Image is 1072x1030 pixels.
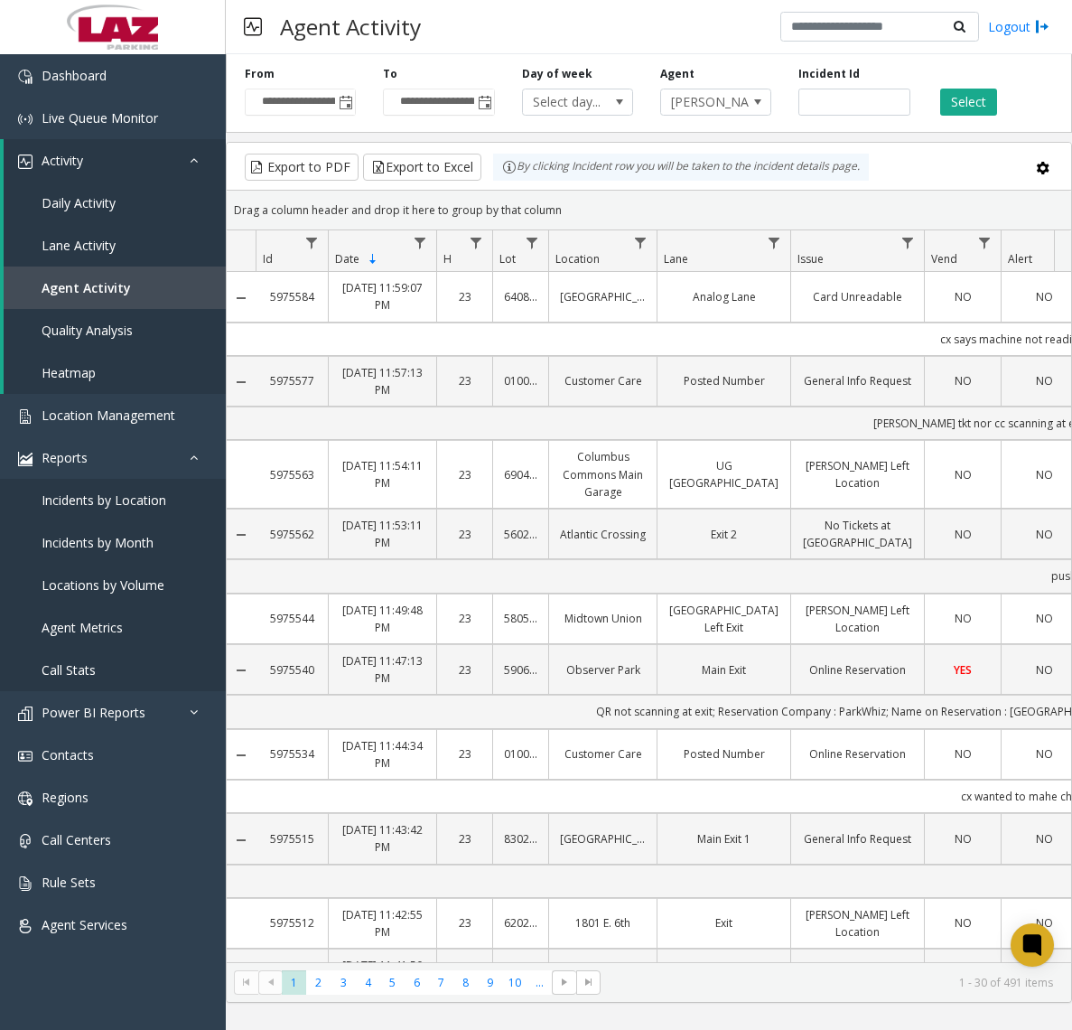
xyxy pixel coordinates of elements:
span: Toggle popup [335,89,355,115]
a: Main Exit [668,661,779,679]
a: [PERSON_NAME] Left Location [802,457,913,492]
img: 'icon' [18,834,33,848]
a: 830202 [504,830,537,847]
a: [DATE] 11:57:13 PM [340,364,425,398]
a: Posted Number [668,372,779,389]
a: Collapse Details [227,748,256,763]
a: 23 [448,914,481,932]
a: [PERSON_NAME] Left Location [802,906,913,941]
span: Activity [42,152,83,169]
span: Id [263,251,273,267]
span: Power BI Reports [42,704,145,721]
span: Agent Metrics [42,619,123,636]
span: NO [955,527,972,542]
span: Go to the next page [557,975,572,989]
span: Live Queue Monitor [42,109,158,126]
a: 5975584 [266,288,317,305]
span: Page 2 [306,970,331,995]
a: 5975534 [266,745,317,763]
img: 'icon' [18,791,33,806]
a: NO [936,914,990,932]
span: Page 6 [405,970,429,995]
a: [GEOGRAPHIC_DATA] Left Exit [668,602,779,636]
img: 'icon' [18,452,33,466]
span: Select day... [523,89,611,115]
span: Toggle popup [474,89,494,115]
a: Collapse Details [227,291,256,305]
span: Lane [664,251,688,267]
a: 23 [448,372,481,389]
img: 'icon' [18,70,33,84]
span: Go to the last page [582,975,596,989]
span: Reports [42,449,88,466]
img: 'icon' [18,919,33,933]
a: Activity [4,139,226,182]
span: Sortable [366,252,380,267]
span: Page 10 [503,970,527,995]
span: Page 5 [380,970,405,995]
a: NO [936,526,990,543]
span: Issue [797,251,824,267]
span: NO [955,915,972,931]
a: Collapse Details [227,833,256,847]
span: NO [955,611,972,626]
a: 5975562 [266,526,317,543]
label: To [383,66,397,82]
span: Agent Services [42,916,127,933]
div: Drag a column header and drop it here to group by that column [227,194,1071,226]
a: Online Reservation [802,745,913,763]
a: [GEOGRAPHIC_DATA] [560,830,646,847]
a: Online Reservation [802,661,913,679]
span: Go to the last page [576,970,601,996]
span: NO [955,746,972,762]
span: Page 9 [478,970,502,995]
span: Page 4 [356,970,380,995]
a: [DATE] 11:49:48 PM [340,602,425,636]
img: 'icon' [18,154,33,169]
a: 23 [448,466,481,483]
label: Incident Id [798,66,860,82]
span: Go to the next page [552,970,576,996]
span: Incidents by Location [42,492,166,509]
a: [DATE] 11:42:55 PM [340,906,425,941]
button: Select [940,89,997,116]
a: Lane Filter Menu [762,230,787,255]
a: 640874 [504,288,537,305]
a: 23 [448,830,481,847]
a: Exit 2 [668,526,779,543]
span: NO [955,289,972,304]
a: 23 [448,745,481,763]
a: Vend Filter Menu [973,230,997,255]
a: Posted Number [668,745,779,763]
a: Quality Analysis [4,309,226,351]
a: [DATE] 11:59:07 PM [340,279,425,314]
a: NO [936,610,990,627]
a: Heatmap [4,351,226,394]
span: Lane Activity [42,237,116,254]
a: H Filter Menu [464,230,489,255]
span: Heatmap [42,364,96,381]
a: Customer Care [560,372,646,389]
span: Regions [42,789,89,806]
a: [DATE] 11:53:11 PM [340,517,425,551]
span: NO [955,831,972,847]
img: 'icon' [18,409,33,424]
a: Columbus Commons Main Garage [560,448,646,501]
a: Customer Care [560,745,646,763]
a: Analog Lane [668,288,779,305]
span: Vend [931,251,957,267]
a: 5975544 [266,610,317,627]
span: Call Centers [42,831,111,848]
a: No Tickets at [GEOGRAPHIC_DATA] [802,517,913,551]
a: Date Filter Menu [408,230,433,255]
a: [PERSON_NAME] Left Location [802,602,913,636]
label: From [245,66,275,82]
img: logout [1035,17,1049,36]
img: 'icon' [18,707,33,721]
a: Observer Park [560,661,646,679]
a: 620210 [504,914,537,932]
a: NO [936,745,990,763]
span: Date [335,251,359,267]
button: Export to Excel [363,154,481,181]
label: Day of week [522,66,592,82]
